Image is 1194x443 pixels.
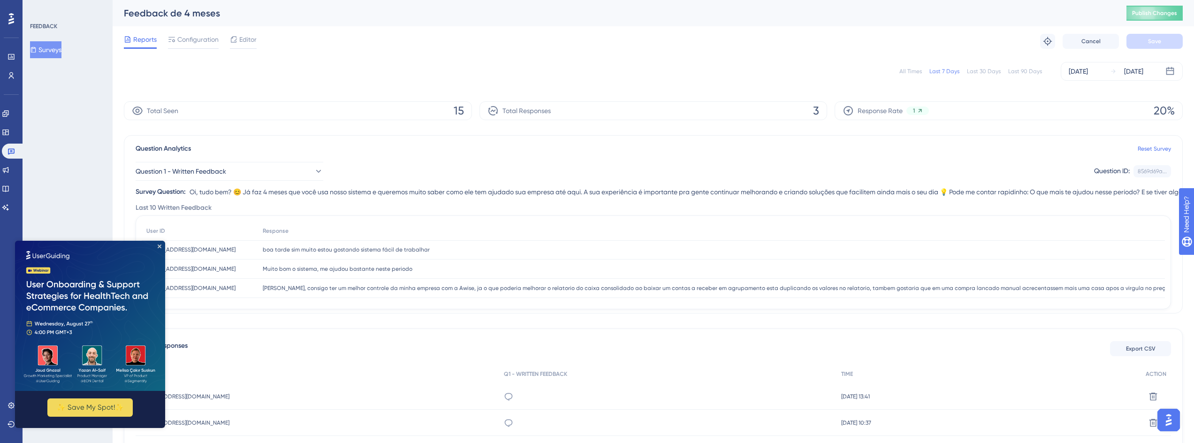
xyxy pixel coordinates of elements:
[502,105,551,116] span: Total Responses
[1124,66,1143,77] div: [DATE]
[32,158,118,176] button: ✨ Save My Spot!✨
[1063,34,1119,49] button: Cancel
[1081,38,1101,45] span: Cancel
[263,265,412,273] span: Muito bom o sistema, me ajudou bastante neste periodo
[929,68,959,75] div: Last 7 Days
[177,34,219,45] span: Configuration
[146,246,236,253] span: [EMAIL_ADDRESS][DOMAIN_NAME]
[1146,370,1166,378] span: ACTION
[841,419,871,427] span: [DATE] 10:37
[1138,168,1167,175] div: 8569d69a...
[813,103,819,118] span: 3
[140,393,229,400] span: [EMAIL_ADDRESS][DOMAIN_NAME]
[22,2,59,14] span: Need Help?
[30,23,57,30] div: FEEDBACK
[146,284,236,292] span: [EMAIL_ADDRESS][DOMAIN_NAME]
[136,162,323,181] button: Question 1 - Written Feedback
[136,143,191,154] span: Question Analytics
[1154,103,1175,118] span: 20%
[140,419,229,427] span: [EMAIL_ADDRESS][DOMAIN_NAME]
[1094,165,1130,177] div: Question ID:
[899,68,922,75] div: All Times
[1138,145,1171,153] a: Reset Survey
[124,7,1103,20] div: Feedback de 4 meses
[136,186,186,198] div: Survey Question:
[1008,68,1042,75] div: Last 90 Days
[239,34,257,45] span: Editor
[1069,66,1088,77] div: [DATE]
[841,393,870,400] span: [DATE] 13:41
[143,4,146,8] div: Close Preview
[146,265,236,273] span: [EMAIL_ADDRESS][DOMAIN_NAME]
[133,34,157,45] span: Reports
[967,68,1001,75] div: Last 30 Days
[1155,406,1183,434] iframe: UserGuiding AI Assistant Launcher
[858,105,903,116] span: Response Rate
[1126,6,1183,21] button: Publish Changes
[454,103,464,118] span: 15
[1126,34,1183,49] button: Save
[136,202,212,214] span: Last 10 Written Feedback
[263,246,430,253] span: boa tarde sim muito estou gostando sistema fácil de trabalhar
[30,41,61,58] button: Surveys
[136,166,226,177] span: Question 1 - Written Feedback
[1148,38,1161,45] span: Save
[1126,345,1156,352] span: Export CSV
[1110,341,1171,356] button: Export CSV
[504,370,567,378] span: Q1 - WRITTEN FEEDBACK
[841,370,853,378] span: TIME
[913,107,915,115] span: 1
[147,105,178,116] span: Total Seen
[1132,9,1177,17] span: Publish Changes
[263,227,289,235] span: Response
[146,227,165,235] span: User ID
